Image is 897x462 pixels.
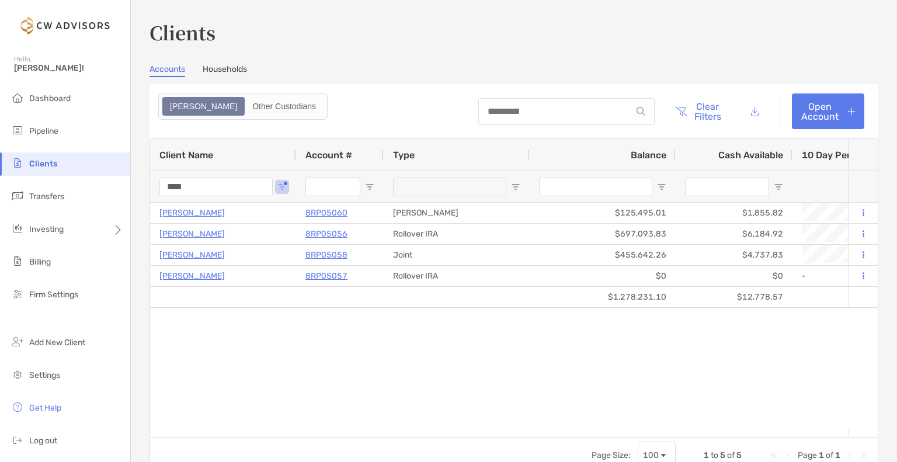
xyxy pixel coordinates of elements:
div: segmented control [158,93,328,120]
span: of [826,450,833,460]
span: of [727,450,735,460]
div: Previous Page [784,451,793,460]
button: Open Filter Menu [277,182,287,192]
div: $1,855.82 [676,203,792,223]
div: $125,495.01 [530,203,676,223]
a: 8RP05056 [305,227,347,241]
input: Balance Filter Input [539,178,652,196]
a: [PERSON_NAME] [159,206,225,220]
span: Type [393,150,415,161]
div: Page Size: [592,450,631,460]
img: Zoe Logo [14,5,116,47]
div: $1,278,231.10 [530,287,676,307]
a: [PERSON_NAME] [159,227,225,241]
span: 1 [835,450,840,460]
div: $4,737.83 [676,245,792,265]
div: $697,093.83 [530,224,676,244]
span: to [711,450,718,460]
input: Cash Available Filter Input [685,178,769,196]
div: Last Page [859,451,868,460]
img: firm-settings icon [11,287,25,301]
span: Dashboard [29,93,71,103]
span: 5 [736,450,742,460]
div: Other Custodians [246,98,322,114]
div: [PERSON_NAME] [384,203,530,223]
button: Open Filter Menu [365,182,374,192]
a: Accounts [149,64,185,77]
input: Account # Filter Input [305,178,360,196]
a: [PERSON_NAME] [159,269,225,283]
span: 5 [720,450,725,460]
div: $0 [676,266,792,286]
div: Rollover IRA [384,266,530,286]
div: $0 [530,266,676,286]
span: Account # [305,150,352,161]
img: input icon [637,107,645,116]
span: 1 [704,450,709,460]
h3: Clients [149,19,878,46]
a: 8RP05058 [305,248,347,262]
span: [PERSON_NAME]! [14,63,123,73]
span: Get Help [29,403,61,413]
span: Settings [29,370,60,380]
span: Cash Available [718,150,783,161]
span: Client Name [159,150,213,161]
img: investing icon [11,221,25,235]
a: 8RP05060 [305,206,347,220]
a: 8RP05057 [305,269,347,283]
img: settings icon [11,367,25,381]
span: Page [798,450,817,460]
span: Clients [29,159,57,169]
img: billing icon [11,254,25,268]
button: Clear Filters [666,93,730,129]
div: 100 [643,450,659,460]
span: Firm Settings [29,290,78,300]
a: Open Account [792,93,864,129]
span: Investing [29,224,64,234]
span: Balance [631,150,666,161]
div: Zoe [164,98,244,114]
div: $6,184.92 [676,224,792,244]
img: get-help icon [11,400,25,414]
span: Add New Client [29,338,85,348]
div: Next Page [845,451,854,460]
a: Households [203,64,247,77]
button: Open Filter Menu [657,182,666,192]
img: transfers icon [11,189,25,203]
span: Transfers [29,192,64,202]
img: pipeline icon [11,123,25,137]
div: $455,642.26 [530,245,676,265]
div: First Page [770,451,779,460]
img: clients icon [11,156,25,170]
span: Log out [29,436,57,446]
span: 1 [819,450,824,460]
span: Pipeline [29,126,58,136]
button: Open Filter Menu [511,182,520,192]
a: [PERSON_NAME] [159,248,225,262]
div: $12,778.57 [676,287,792,307]
div: Rollover IRA [384,224,530,244]
div: Joint [384,245,530,265]
input: Client Name Filter Input [159,178,273,196]
img: logout icon [11,433,25,447]
span: Billing [29,257,51,267]
img: dashboard icon [11,91,25,105]
button: Open Filter Menu [774,182,783,192]
img: add_new_client icon [11,335,25,349]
